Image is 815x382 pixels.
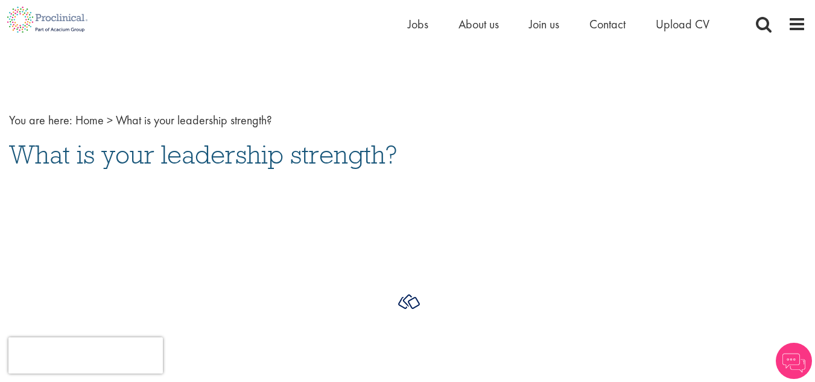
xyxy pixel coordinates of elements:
a: Join us [529,16,559,32]
span: What is your leadership strength? [116,112,272,128]
span: What is your leadership strength? [9,138,397,171]
span: You are here: [9,112,72,128]
img: Chatbot [776,343,812,379]
a: Contact [589,16,626,32]
a: About us [458,16,499,32]
span: > [107,112,113,128]
a: breadcrumb link [75,112,104,128]
a: Jobs [408,16,428,32]
iframe: reCAPTCHA [8,337,163,374]
a: Upload CV [656,16,709,32]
